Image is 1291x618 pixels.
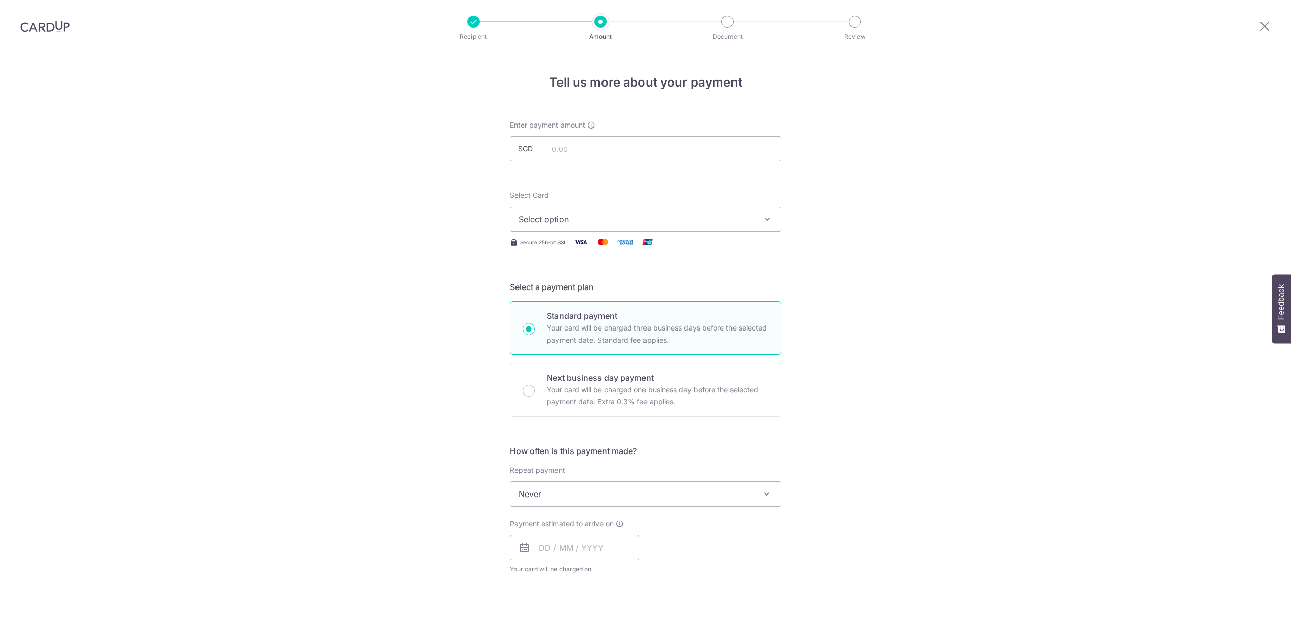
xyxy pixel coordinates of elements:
[615,236,635,249] img: American Express
[1272,274,1291,343] button: Feedback - Show survey
[690,32,765,42] p: Document
[510,120,585,130] span: Enter payment amount
[510,564,639,574] span: Your card will be charged on
[510,73,781,92] h4: Tell us more about your payment
[571,236,591,249] img: Visa
[520,238,567,246] span: Secure 256-bit SSL
[1277,284,1286,320] span: Feedback
[510,207,781,232] button: Select option
[510,519,614,529] span: Payment estimated to arrive on
[547,322,768,346] p: Your card will be charged three business days before the selected payment date. Standard fee appl...
[547,310,768,322] p: Standard payment
[510,482,781,506] span: Never
[519,213,754,225] span: Select option
[510,535,639,560] input: DD / MM / YYYY
[510,465,565,475] label: Repeat payment
[510,191,549,199] span: translation missing: en.payables.payment_networks.credit_card.summary.labels.select_card
[510,481,781,507] span: Never
[547,384,768,408] p: Your card will be charged one business day before the selected payment date. Extra 0.3% fee applies.
[518,144,544,154] span: SGD
[637,236,658,249] img: Union Pay
[563,32,638,42] p: Amount
[20,20,70,32] img: CardUp
[510,445,781,457] h5: How often is this payment made?
[547,372,768,384] p: Next business day payment
[510,281,781,293] h5: Select a payment plan
[510,136,781,161] input: 0.00
[817,32,892,42] p: Review
[436,32,511,42] p: Recipient
[593,236,613,249] img: Mastercard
